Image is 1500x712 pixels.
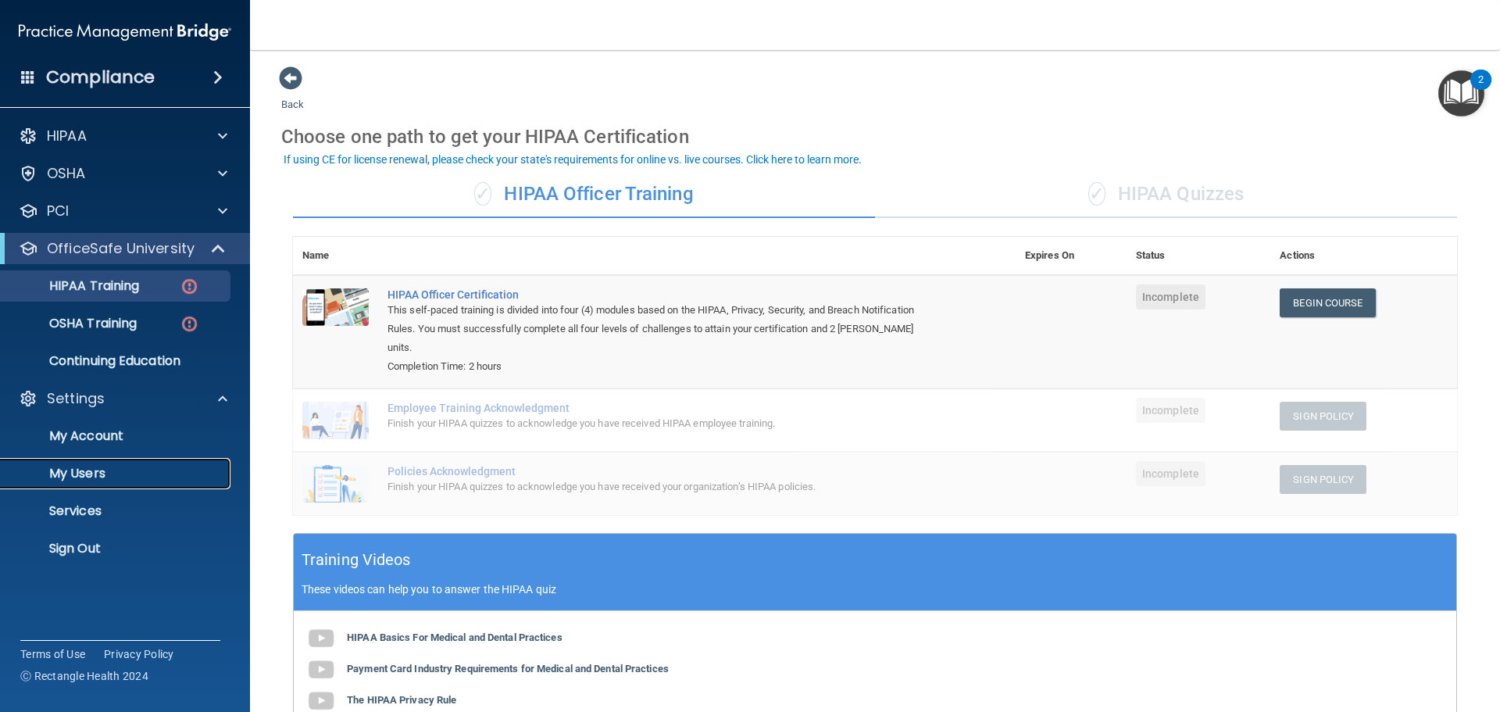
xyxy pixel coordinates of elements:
[10,466,223,481] p: My Users
[1136,461,1205,486] span: Incomplete
[1270,237,1457,275] th: Actions
[1438,70,1484,116] button: Open Resource Center, 2 new notifications
[305,654,337,685] img: gray_youtube_icon.38fcd6cc.png
[293,237,378,275] th: Name
[19,16,231,48] img: PMB logo
[1127,237,1270,275] th: Status
[1280,288,1375,317] a: Begin Course
[19,127,227,145] a: HIPAA
[10,353,223,369] p: Continuing Education
[46,66,155,88] h4: Compliance
[281,152,864,167] button: If using CE for license renewal, please check your state's requirements for online vs. live cours...
[20,668,148,684] span: Ⓒ Rectangle Health 2024
[47,239,195,258] p: OfficeSafe University
[19,202,227,220] a: PCI
[10,278,139,294] p: HIPAA Training
[387,357,937,376] div: Completion Time: 2 hours
[387,288,937,301] a: HIPAA Officer Certification
[47,164,86,183] p: OSHA
[47,127,87,145] p: HIPAA
[10,316,137,331] p: OSHA Training
[47,202,69,220] p: PCI
[387,414,937,433] div: Finish your HIPAA quizzes to acknowledge you have received HIPAA employee training.
[10,428,223,444] p: My Account
[10,503,223,519] p: Services
[387,301,937,357] div: This self-paced training is divided into four (4) modules based on the HIPAA, Privacy, Security, ...
[1280,402,1366,431] button: Sign Policy
[1088,182,1105,206] span: ✓
[19,239,227,258] a: OfficeSafe University
[387,478,937,496] div: Finish your HIPAA quizzes to acknowledge you have received your organization’s HIPAA policies.
[1478,80,1484,100] div: 2
[302,583,1448,596] p: These videos can help you to answer the HIPAA quiz
[1016,237,1127,275] th: Expires On
[875,171,1457,218] div: HIPAA Quizzes
[281,114,1469,159] div: Choose one path to get your HIPAA Certification
[347,663,669,674] b: Payment Card Industry Requirements for Medical and Dental Practices
[281,80,304,110] a: Back
[284,154,862,165] div: If using CE for license renewal, please check your state's requirements for online vs. live cours...
[104,646,174,662] a: Privacy Policy
[1136,398,1205,423] span: Incomplete
[180,314,199,334] img: danger-circle.6113f641.png
[305,623,337,654] img: gray_youtube_icon.38fcd6cc.png
[1136,284,1205,309] span: Incomplete
[47,389,105,408] p: Settings
[1280,465,1366,494] button: Sign Policy
[474,182,491,206] span: ✓
[347,631,562,643] b: HIPAA Basics For Medical and Dental Practices
[19,164,227,183] a: OSHA
[387,465,937,478] div: Policies Acknowledgment
[347,694,456,706] b: The HIPAA Privacy Rule
[387,402,937,414] div: Employee Training Acknowledgment
[180,277,199,296] img: danger-circle.6113f641.png
[20,646,85,662] a: Terms of Use
[293,171,875,218] div: HIPAA Officer Training
[19,389,227,408] a: Settings
[10,541,223,556] p: Sign Out
[302,546,411,574] h5: Training Videos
